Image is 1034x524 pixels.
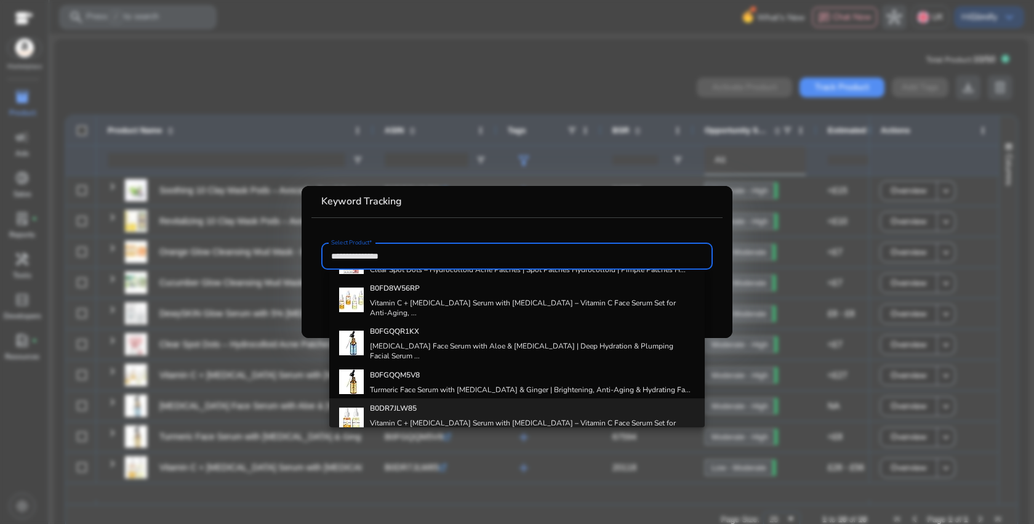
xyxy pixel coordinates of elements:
[370,418,694,438] h4: Vitamin C + [MEDICAL_DATA] Serum with [MEDICAL_DATA] – Vitamin C Face Serum Set for Anti-Aging, ...
[370,370,420,380] b: B0FGQQM5V8
[370,283,420,293] b: B0FD8W56RP
[370,298,694,318] h4: Vitamin C + [MEDICAL_DATA] Serum with [MEDICAL_DATA] – Vitamin C Face Serum Set for Anti-Aging, ...
[339,288,364,312] img: 41G3BUTBexL._AC_US40_.jpg
[339,331,364,355] img: 312iZw1IoeL._AC_US40_.jpg
[370,403,417,413] b: B0DR7JLW85
[370,385,691,395] h4: Turmeric Face Serum with [MEDICAL_DATA] & Ginger | Brightening, Anti-Aging & Hydrating Fa...
[339,408,364,432] img: 41iE8mqOFnL._AC_US40_.jpg
[370,326,419,336] b: B0FGQQR1KX
[339,369,364,394] img: 31Ullvn4XiL._AC_US40_.jpg
[331,238,372,247] mat-label: Select Product*
[370,341,694,361] h4: [MEDICAL_DATA] Face Serum with Aloe & [MEDICAL_DATA] | Deep Hydration & Plumping Facial Serum ...
[370,265,686,275] h4: Clear Spot Dots – Hydrocolloid Acne Patches | Spot Patches Hydrocolloid | Pimple Patches H...
[321,195,402,208] b: Keyword Tracking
